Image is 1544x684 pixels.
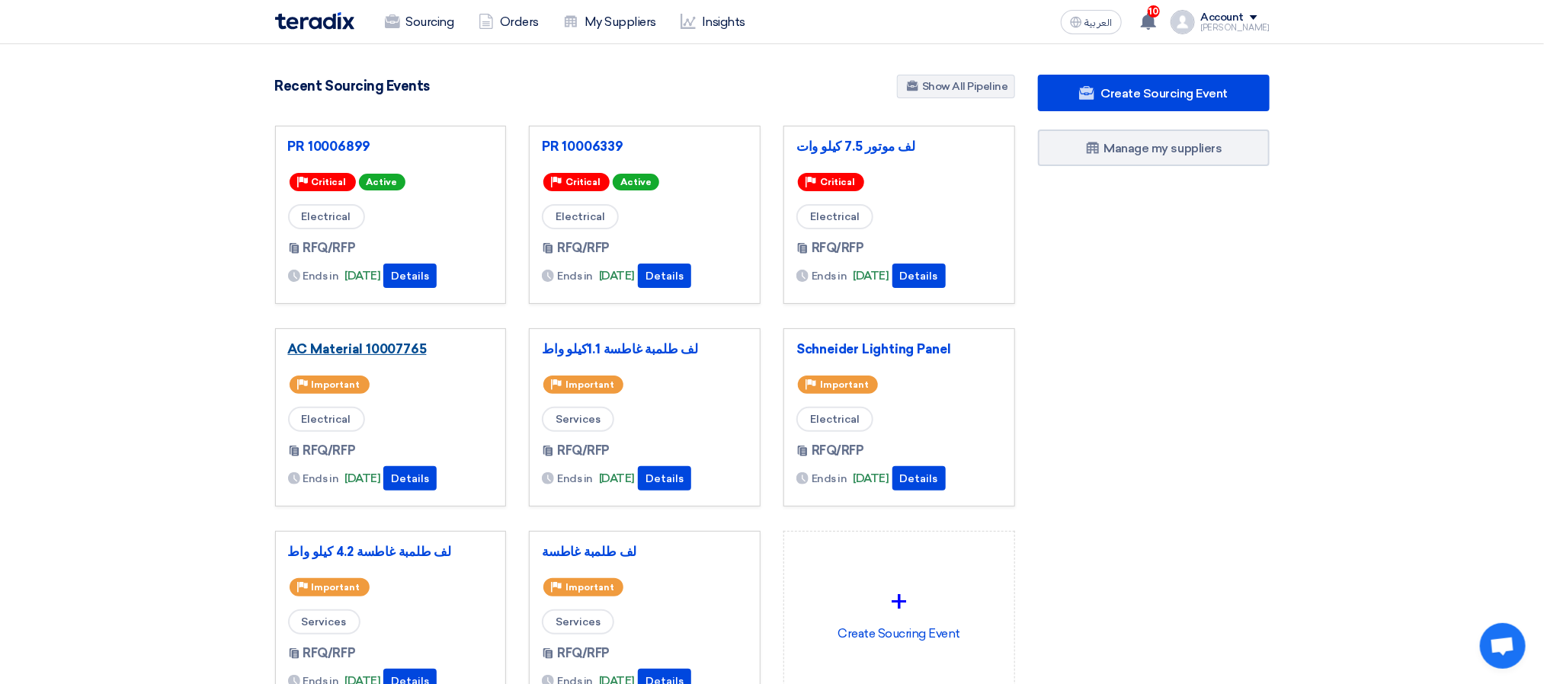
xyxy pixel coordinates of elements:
[1038,129,1270,166] a: Manage my suppliers
[344,267,380,285] span: [DATE]
[288,609,360,634] span: Services
[796,204,873,229] span: Electrical
[288,544,494,559] a: لف طلمبة غاطسة 4.2 كيلو واط
[796,341,1002,356] a: Schneider Lighting Panel
[542,609,614,634] span: Services
[1480,623,1526,669] a: Open chat
[288,139,494,154] a: PR 10006899
[275,12,354,30] img: Teradix logo
[542,204,619,229] span: Electrical
[892,466,946,491] button: Details
[599,267,635,285] span: [DATE]
[565,582,614,593] span: Important
[1148,5,1160,18] span: 10
[613,174,659,190] span: Active
[359,174,405,190] span: Active
[1171,10,1195,34] img: profile_test.png
[565,379,614,390] span: Important
[312,582,360,593] span: Important
[344,470,380,487] span: [DATE]
[288,341,494,356] a: AC Material 10007765
[557,471,593,487] span: Ends in
[1085,18,1113,28] span: العربية
[820,379,869,390] span: Important
[1061,10,1122,34] button: العربية
[599,470,635,487] span: [DATE]
[383,466,437,491] button: Details
[1201,11,1244,24] div: Account
[542,139,748,154] a: PR 10006339
[557,268,593,284] span: Ends in
[288,407,365,432] span: Electrical
[897,75,1015,98] a: Show All Pipeline
[303,442,356,460] span: RFQ/RFP
[820,177,855,187] span: Critical
[796,139,1002,154] a: لف موتور 7.5 كيلو وات
[557,442,610,460] span: RFQ/RFP
[854,267,889,285] span: [DATE]
[312,379,360,390] span: Important
[312,177,347,187] span: Critical
[796,579,1002,625] div: +
[383,264,437,288] button: Details
[796,544,1002,678] div: Create Soucring Event
[373,5,466,39] a: Sourcing
[854,470,889,487] span: [DATE]
[812,442,864,460] span: RFQ/RFP
[1100,86,1228,101] span: Create Sourcing Event
[565,177,601,187] span: Critical
[542,341,748,356] a: لف طلمبة غاطسة 1.1كيلو واط
[466,5,551,39] a: Orders
[638,466,691,491] button: Details
[796,407,873,432] span: Electrical
[275,78,430,94] h4: Recent Sourcing Events
[812,239,864,257] span: RFQ/RFP
[303,644,356,663] span: RFQ/RFP
[557,239,610,257] span: RFQ/RFP
[303,471,339,487] span: Ends in
[288,204,365,229] span: Electrical
[1201,24,1270,32] div: [PERSON_NAME]
[542,544,748,559] a: لف طلمبة غاطسة
[668,5,758,39] a: Insights
[812,471,847,487] span: Ends in
[542,407,614,432] span: Services
[303,268,339,284] span: Ends in
[551,5,668,39] a: My Suppliers
[303,239,356,257] span: RFQ/RFP
[892,264,946,288] button: Details
[812,268,847,284] span: Ends in
[638,264,691,288] button: Details
[557,644,610,663] span: RFQ/RFP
